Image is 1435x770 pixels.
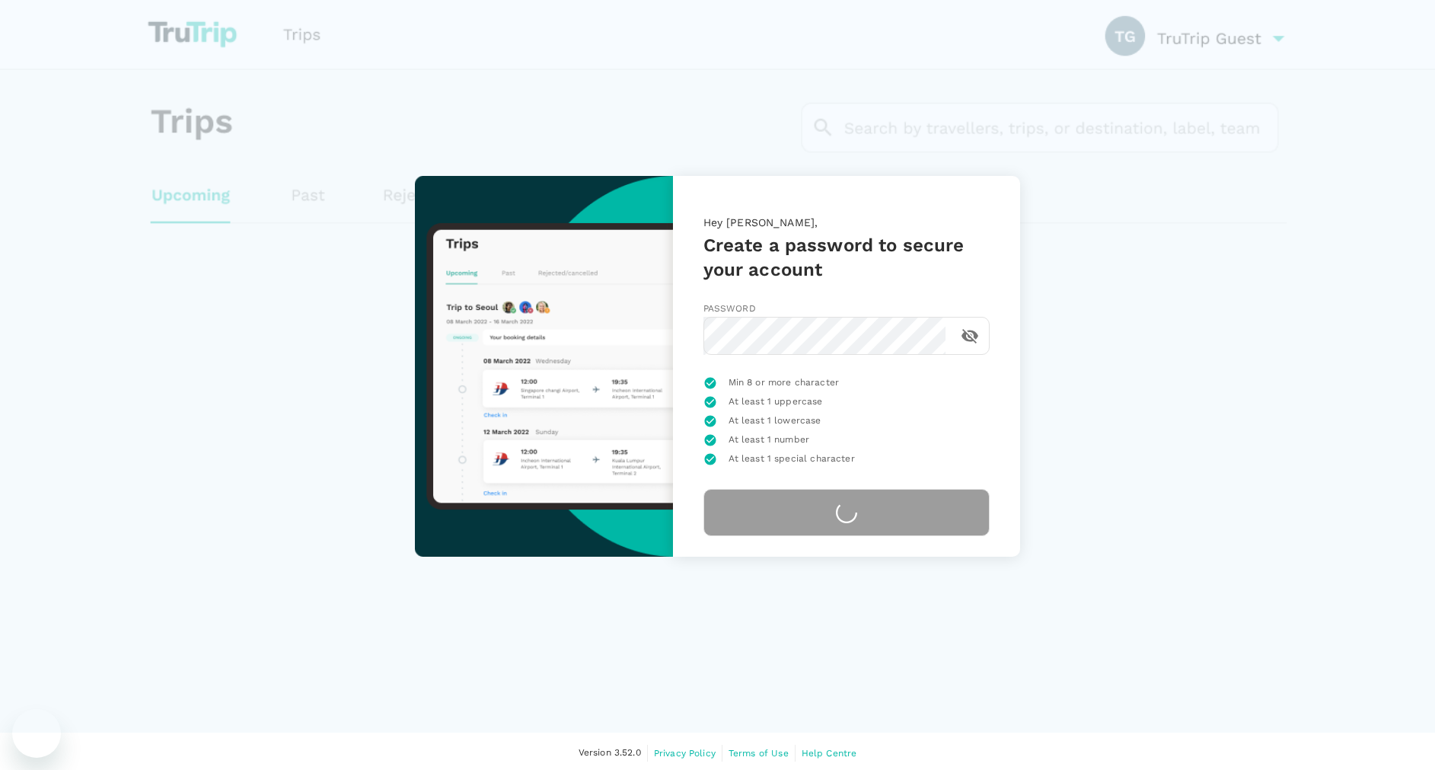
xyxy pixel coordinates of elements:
[12,709,61,758] iframe: Button to launch messaging window
[729,452,855,467] span: At least 1 special character
[729,748,789,759] span: Terms of Use
[952,318,988,354] button: toggle password visibility
[802,745,857,762] a: Help Centre
[729,395,823,410] span: At least 1 uppercase
[729,745,789,762] a: Terms of Use
[415,176,672,557] img: trutrip-set-password
[703,303,756,314] span: Password
[654,745,716,762] a: Privacy Policy
[802,748,857,759] span: Help Centre
[703,233,990,282] h5: Create a password to secure your account
[654,748,716,759] span: Privacy Policy
[703,215,990,233] p: Hey [PERSON_NAME],
[579,746,641,761] span: Version 3.52.0
[729,433,810,448] span: At least 1 number
[729,414,821,429] span: At least 1 lowercase
[729,375,839,391] span: Min 8 or more character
